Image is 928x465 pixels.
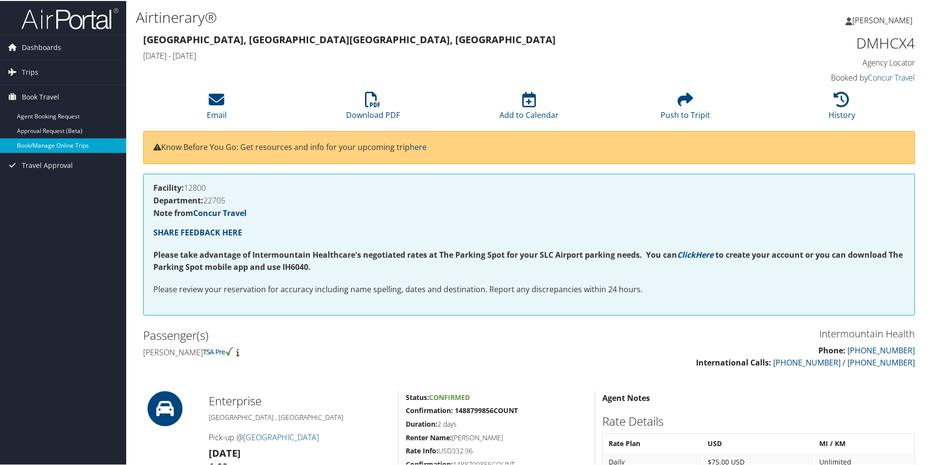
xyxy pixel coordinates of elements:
[153,226,242,237] a: SHARE FEEDBACK HERE
[143,326,522,343] h2: Passenger(s)
[818,344,845,355] strong: Phone:
[143,346,522,357] h4: [PERSON_NAME]
[868,71,915,82] a: Concur Travel
[814,434,913,451] th: MI / KM
[677,249,696,259] a: Click
[602,392,650,402] strong: Agent Notes
[829,96,855,119] a: History
[604,434,702,451] th: Rate Plan
[406,445,438,454] strong: Rate Info:
[136,6,660,27] h1: Airtinerary®
[22,84,59,108] span: Book Travel
[243,431,319,442] a: [GEOGRAPHIC_DATA]
[536,326,915,340] h3: Intermountain Health
[207,96,227,119] a: Email
[703,434,813,451] th: USD
[429,392,470,401] span: Confirmed
[143,50,718,60] h4: [DATE] - [DATE]
[661,96,710,119] a: Push to Tripit
[22,152,73,177] span: Travel Approval
[406,432,587,442] h5: [PERSON_NAME]
[852,14,912,25] span: [PERSON_NAME]
[193,207,247,217] a: Concur Travel
[499,96,559,119] a: Add to Calendar
[21,6,118,29] img: airportal-logo.png
[406,392,429,401] strong: Status:
[733,56,915,67] h4: Agency Locator
[773,356,915,367] a: [PHONE_NUMBER] / [PHONE_NUMBER]
[209,446,241,459] strong: [DATE]
[406,418,437,428] strong: Duration:
[153,140,905,153] p: Know Before You Go: Get resources and info for your upcoming trip
[733,32,915,52] h1: DMHCX4
[143,32,556,45] strong: [GEOGRAPHIC_DATA], [GEOGRAPHIC_DATA] [GEOGRAPHIC_DATA], [GEOGRAPHIC_DATA]
[22,34,61,59] span: Dashboards
[602,412,915,429] h2: Rate Details
[209,392,391,408] h2: Enterprise
[153,207,247,217] strong: Note from
[410,141,427,151] a: here
[406,445,587,455] h5: USD332.96
[153,282,905,295] p: Please review your reservation for accuracy including name spelling, dates and destination. Repor...
[406,405,518,414] strong: Confirmation: 1488799856COUNT
[153,249,677,259] strong: Please take advantage of Intermountain Healthcare's negotiated rates at The Parking Spot for your...
[696,356,771,367] strong: International Calls:
[153,196,905,203] h4: 22705
[847,344,915,355] a: [PHONE_NUMBER]
[696,249,713,259] a: Here
[733,71,915,82] h4: Booked by
[209,431,391,442] h4: Pick-up @
[153,194,203,205] strong: Department:
[22,59,38,83] span: Trips
[406,432,452,441] strong: Renter Name:
[845,5,922,34] a: [PERSON_NAME]
[346,96,400,119] a: Download PDF
[209,412,391,421] h5: [GEOGRAPHIC_DATA] , [GEOGRAPHIC_DATA]
[153,182,184,192] strong: Facility:
[406,418,587,428] h5: 2 days
[203,346,234,355] img: tsa-precheck.png
[153,183,905,191] h4: 12800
